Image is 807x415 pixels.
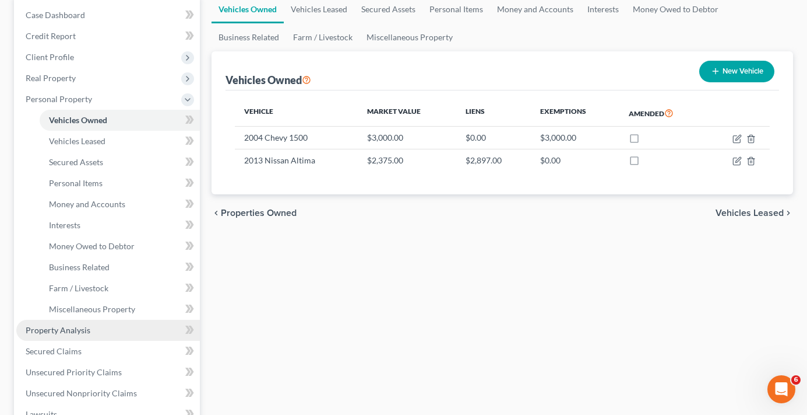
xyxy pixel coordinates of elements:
[26,31,76,41] span: Credit Report
[49,220,80,230] span: Interests
[26,325,90,335] span: Property Analysis
[358,127,456,149] td: $3,000.00
[26,52,74,62] span: Client Profile
[235,127,357,149] td: 2004 Chevy 1500
[16,341,200,362] a: Secured Claims
[212,23,286,51] a: Business Related
[26,367,122,377] span: Unsecured Priority Claims
[360,23,460,51] a: Miscellaneous Property
[531,149,619,171] td: $0.00
[235,149,357,171] td: 2013 Nissan Altima
[49,283,108,293] span: Farm / Livestock
[767,375,795,403] iframe: Intercom live chat
[784,208,793,218] i: chevron_right
[225,73,311,87] div: Vehicles Owned
[49,115,107,125] span: Vehicles Owned
[16,5,200,26] a: Case Dashboard
[286,23,360,51] a: Farm / Livestock
[49,241,135,251] span: Money Owed to Debtor
[358,149,456,171] td: $2,375.00
[40,299,200,320] a: Miscellaneous Property
[26,388,137,398] span: Unsecured Nonpriority Claims
[40,131,200,152] a: Vehicles Leased
[456,127,531,149] td: $0.00
[235,100,357,127] th: Vehicle
[358,100,456,127] th: Market Value
[40,215,200,236] a: Interests
[49,157,103,167] span: Secured Assets
[221,208,297,218] span: Properties Owned
[16,26,200,47] a: Credit Report
[16,383,200,404] a: Unsecured Nonpriority Claims
[40,278,200,299] a: Farm / Livestock
[456,149,531,171] td: $2,897.00
[716,208,793,218] button: Vehicles Leased chevron_right
[26,94,92,104] span: Personal Property
[49,304,135,314] span: Miscellaneous Property
[16,320,200,341] a: Property Analysis
[531,127,619,149] td: $3,000.00
[456,100,531,127] th: Liens
[26,73,76,83] span: Real Property
[49,199,125,209] span: Money and Accounts
[40,110,200,131] a: Vehicles Owned
[26,10,85,20] span: Case Dashboard
[212,208,221,218] i: chevron_left
[212,208,297,218] button: chevron_left Properties Owned
[699,61,774,82] button: New Vehicle
[26,346,82,356] span: Secured Claims
[716,208,784,218] span: Vehicles Leased
[40,152,200,173] a: Secured Assets
[40,257,200,278] a: Business Related
[791,375,801,385] span: 6
[40,194,200,215] a: Money and Accounts
[49,262,110,272] span: Business Related
[49,136,105,146] span: Vehicles Leased
[40,236,200,257] a: Money Owed to Debtor
[619,100,706,127] th: Amended
[531,100,619,127] th: Exemptions
[16,362,200,383] a: Unsecured Priority Claims
[40,173,200,194] a: Personal Items
[49,178,103,188] span: Personal Items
